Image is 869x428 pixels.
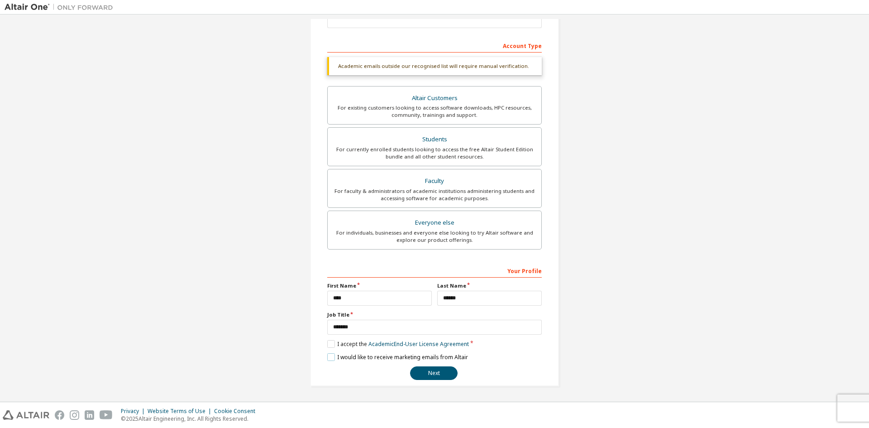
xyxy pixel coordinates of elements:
[214,408,261,415] div: Cookie Consent
[5,3,118,12] img: Altair One
[327,38,542,53] div: Account Type
[333,146,536,160] div: For currently enrolled students looking to access the free Altair Student Edition bundle and all ...
[70,410,79,420] img: instagram.svg
[333,229,536,244] div: For individuals, businesses and everyone else looking to try Altair software and explore our prod...
[85,410,94,420] img: linkedin.svg
[333,188,536,202] div: For faculty & administrators of academic institutions administering students and accessing softwa...
[437,282,542,289] label: Last Name
[333,175,536,188] div: Faculty
[368,340,469,348] a: Academic End-User License Agreement
[55,410,64,420] img: facebook.svg
[3,410,49,420] img: altair_logo.svg
[410,366,458,380] button: Next
[327,282,432,289] label: First Name
[327,311,542,318] label: Job Title
[333,133,536,146] div: Students
[327,353,468,361] label: I would like to receive marketing emails from Altair
[121,408,148,415] div: Privacy
[327,57,542,75] div: Academic emails outside our recognised list will require manual verification.
[333,216,536,229] div: Everyone else
[327,263,542,278] div: Your Profile
[148,408,214,415] div: Website Terms of Use
[121,415,261,423] p: © 2025 Altair Engineering, Inc. All Rights Reserved.
[333,92,536,105] div: Altair Customers
[100,410,113,420] img: youtube.svg
[327,340,469,348] label: I accept the
[333,104,536,119] div: For existing customers looking to access software downloads, HPC resources, community, trainings ...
